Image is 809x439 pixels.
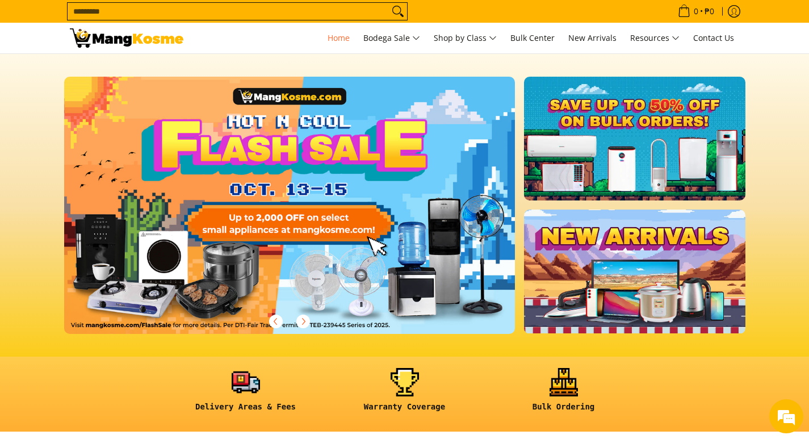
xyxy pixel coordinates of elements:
[358,23,426,53] a: Bodega Sale
[490,368,638,421] a: <h6><strong>Bulk Ordering</strong></h6>
[568,32,617,43] span: New Arrivals
[70,28,183,48] img: Mang Kosme: Your Home Appliances Warehouse Sale Partner!
[624,23,685,53] a: Resources
[64,77,552,352] a: More
[363,31,420,45] span: Bodega Sale
[692,7,700,15] span: 0
[195,23,740,53] nav: Main Menu
[510,32,555,43] span: Bulk Center
[630,31,680,45] span: Resources
[563,23,622,53] a: New Arrivals
[291,309,316,334] button: Next
[322,23,355,53] a: Home
[389,3,407,20] button: Search
[693,32,734,43] span: Contact Us
[331,368,479,421] a: <h6><strong>Warranty Coverage</strong></h6>
[674,5,718,18] span: •
[434,31,497,45] span: Shop by Class
[172,368,320,421] a: <h6><strong>Delivery Areas & Fees</strong></h6>
[505,23,560,53] a: Bulk Center
[703,7,716,15] span: ₱0
[428,23,502,53] a: Shop by Class
[688,23,740,53] a: Contact Us
[263,309,288,334] button: Previous
[328,32,350,43] span: Home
